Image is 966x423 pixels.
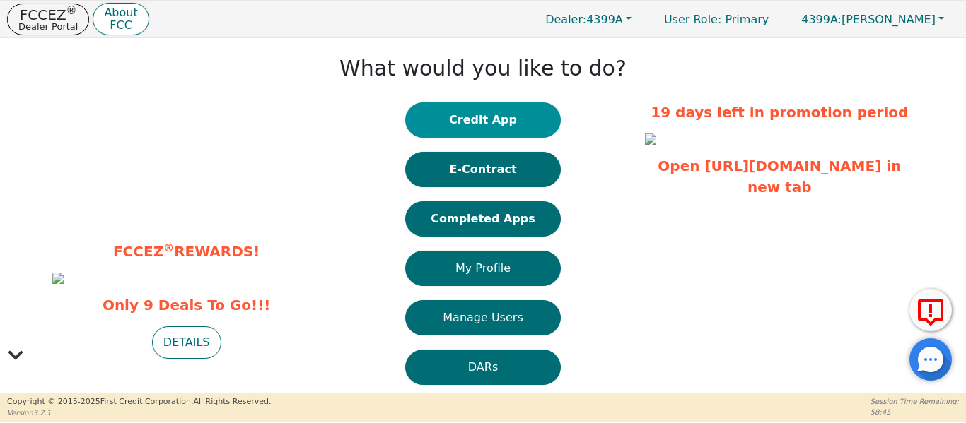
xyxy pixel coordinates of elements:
[7,407,271,418] p: Version 3.2.1
[658,157,901,196] a: Open [URL][DOMAIN_NAME] in new tab
[52,294,321,316] span: Only 9 Deals To Go!!!
[405,152,561,187] button: E-Contract
[871,407,959,417] p: 58:45
[801,13,936,26] span: [PERSON_NAME]
[66,4,77,17] sup: ®
[163,242,174,254] sup: ®
[645,102,914,123] p: 19 days left in promotion period
[7,396,271,408] p: Copyright © 2015- 2025 First Credit Corporation.
[152,326,221,359] button: DETAILS
[405,201,561,237] button: Completed Apps
[530,8,646,30] button: Dealer:4399A
[405,251,561,286] button: My Profile
[52,241,321,262] p: FCCEZ REWARDS!
[545,13,586,26] span: Dealer:
[104,20,137,31] p: FCC
[193,397,271,406] span: All Rights Reserved.
[909,289,952,331] button: Report Error to FCC
[645,133,656,145] img: 17ca10c0-1370-4ec8-bee0-ae9fbde431aa
[52,273,64,284] img: f10a6706-094e-4d51-bcee-2b2f9f769624
[405,350,561,385] button: DARs
[664,13,721,26] span: User Role :
[786,8,959,30] button: 4399A:[PERSON_NAME]
[18,8,78,22] p: FCCEZ
[7,4,89,35] button: FCCEZ®Dealer Portal
[339,56,627,81] h1: What would you like to do?
[871,396,959,407] p: Session Time Remaining:
[650,6,783,33] a: User Role: Primary
[104,7,137,18] p: About
[93,3,149,36] button: AboutFCC
[405,300,561,335] button: Manage Users
[801,13,842,26] span: 4399A:
[650,6,783,33] p: Primary
[405,102,561,138] button: Credit App
[545,13,623,26] span: 4399A
[18,22,78,31] p: Dealer Portal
